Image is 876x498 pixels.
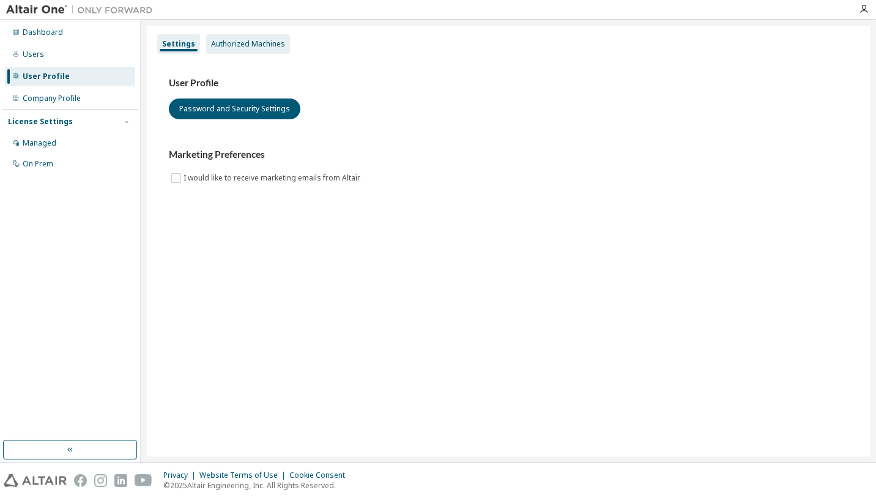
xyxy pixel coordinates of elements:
div: Company Profile [23,94,81,103]
img: instagram.svg [94,474,107,487]
h3: User Profile [169,77,848,89]
div: Dashboard [23,28,63,37]
div: License Settings [8,117,73,127]
div: Website Terms of Use [199,470,289,480]
div: Settings [162,39,195,49]
h3: Marketing Preferences [169,149,848,161]
div: Authorized Machines [211,39,285,49]
img: facebook.svg [74,474,87,487]
div: Users [23,50,44,59]
div: Cookie Consent [289,470,352,480]
img: linkedin.svg [114,474,127,487]
img: Altair One [6,4,159,16]
label: I would like to receive marketing emails from Altair [184,171,363,185]
div: Privacy [163,470,199,480]
button: Password and Security Settings [169,98,300,119]
img: youtube.svg [135,474,152,487]
div: On Prem [23,159,53,169]
p: © 2025 Altair Engineering, Inc. All Rights Reserved. [163,480,352,491]
div: Managed [23,138,56,148]
div: User Profile [23,72,70,81]
img: altair_logo.svg [4,474,67,487]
